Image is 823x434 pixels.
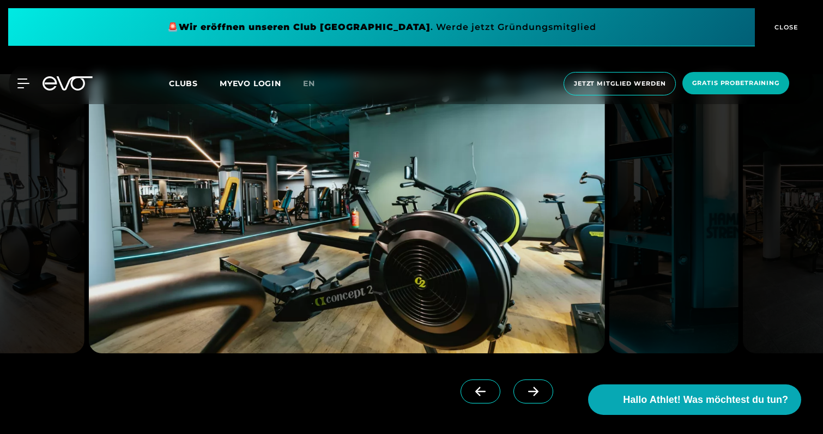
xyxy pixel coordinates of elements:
[574,79,665,88] span: Jetzt Mitglied werden
[623,393,788,407] span: Hallo Athlet! Was möchtest du tun?
[169,79,198,88] span: Clubs
[303,79,315,88] span: en
[560,72,679,95] a: Jetzt Mitglied werden
[169,78,220,88] a: Clubs
[755,8,815,46] button: CLOSE
[89,74,605,353] img: evofitness
[303,77,328,90] a: en
[772,22,798,32] span: CLOSE
[609,74,739,353] img: evofitness
[692,79,779,88] span: Gratis Probetraining
[220,79,281,88] a: MYEVO LOGIN
[588,384,801,415] button: Hallo Athlet! Was möchtest du tun?
[679,72,792,95] a: Gratis Probetraining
